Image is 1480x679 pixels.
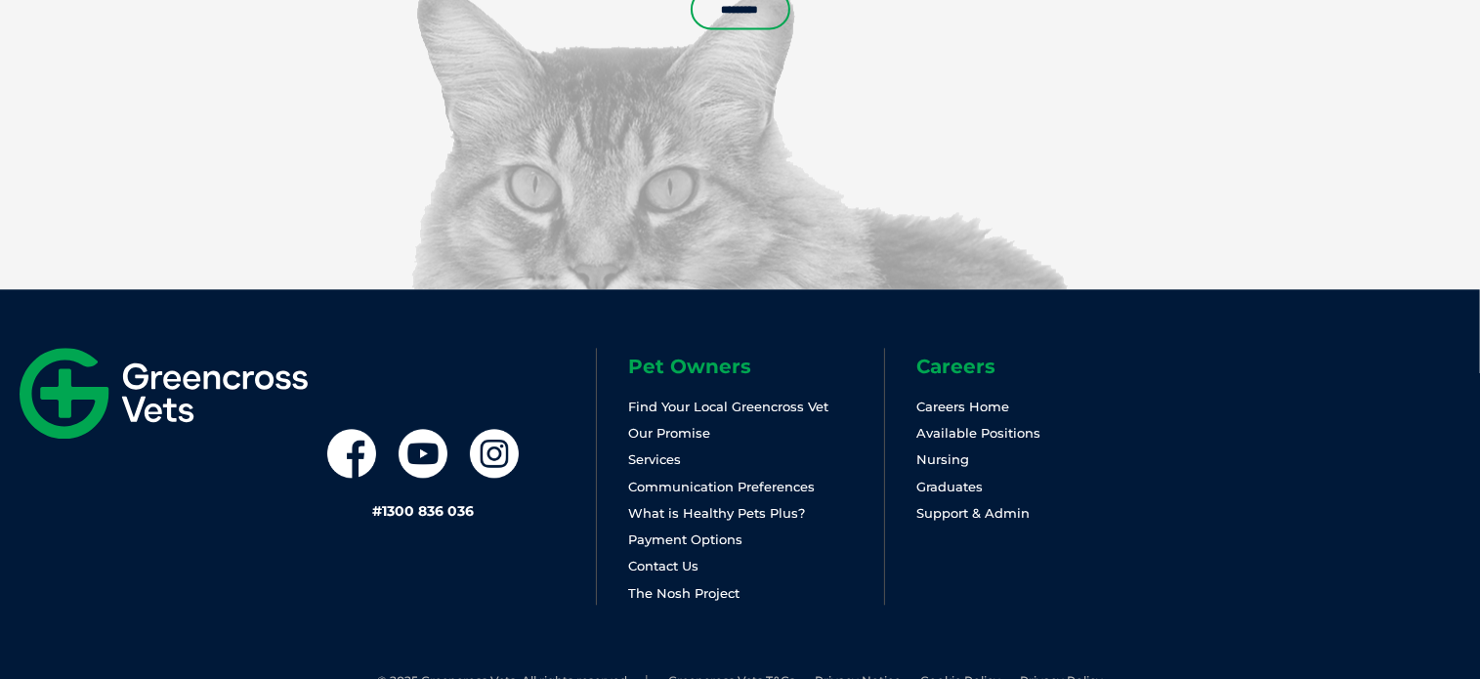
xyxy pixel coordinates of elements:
a: Nursing [916,451,969,467]
a: #1300 836 036 [372,502,474,520]
h6: Pet Owners [628,357,884,376]
a: Support & Admin [916,505,1030,521]
a: Find Your Local Greencross Vet [628,399,828,414]
a: Communication Preferences [628,479,815,494]
a: Available Positions [916,425,1040,441]
a: Graduates [916,479,983,494]
h6: Careers [916,357,1172,376]
a: Payment Options [628,531,742,547]
a: Our Promise [628,425,710,441]
span: # [372,502,382,520]
a: Contact Us [628,558,698,573]
a: Services [628,451,681,467]
a: Careers Home [916,399,1009,414]
a: What is Healthy Pets Plus? [628,505,805,521]
a: The Nosh Project [628,585,740,601]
